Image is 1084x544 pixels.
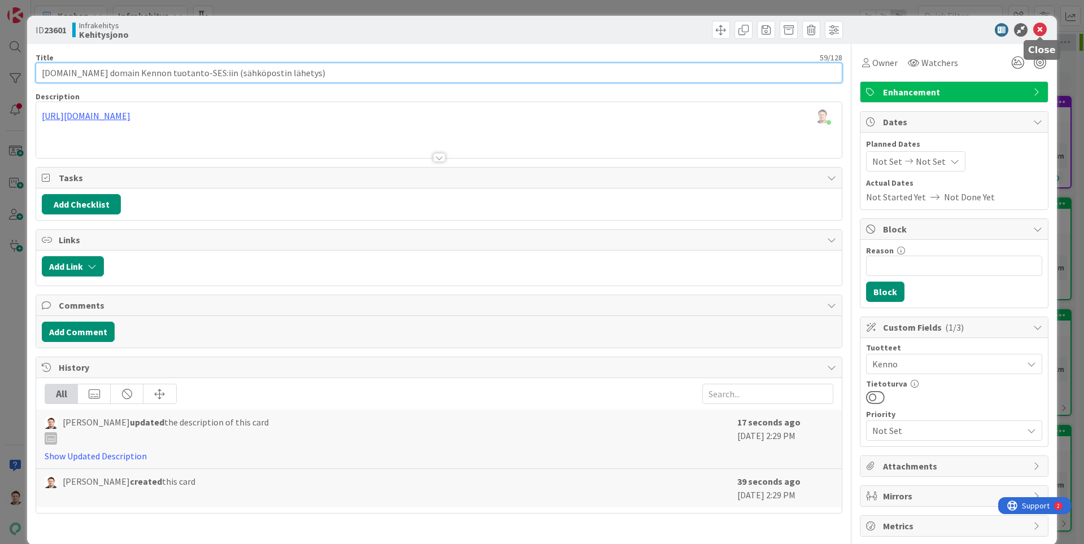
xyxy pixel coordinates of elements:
[883,459,1028,473] span: Attachments
[36,52,54,63] label: Title
[45,416,57,429] img: TG
[36,91,80,102] span: Description
[866,245,894,256] label: Reason
[872,56,898,69] span: Owner
[872,357,1022,371] span: Kenno
[883,85,1028,99] span: Enhancement
[42,110,130,121] a: [URL][DOMAIN_NAME]
[36,23,67,37] span: ID
[921,56,958,69] span: Watchers
[866,138,1042,150] span: Planned Dates
[130,476,162,487] b: created
[872,423,1017,438] span: Not Set
[44,24,67,36] b: 23601
[945,322,964,333] span: ( 1/3 )
[866,344,1042,352] div: Tuotteet
[79,30,129,39] b: Kehitysjono
[36,63,842,83] input: type card name here...
[24,2,51,15] span: Support
[45,476,57,488] img: TG
[42,194,121,214] button: Add Checklist
[63,475,195,488] span: [PERSON_NAME] this card
[59,361,821,374] span: History
[883,321,1028,334] span: Custom Fields
[866,380,1042,388] div: Tietoturva
[130,416,164,428] b: updated
[59,299,821,312] span: Comments
[1028,45,1056,55] h5: Close
[42,256,104,277] button: Add Link
[883,115,1028,129] span: Dates
[944,190,995,204] span: Not Done Yet
[737,476,801,487] b: 39 seconds ago
[59,171,821,185] span: Tasks
[737,415,833,463] div: [DATE] 2:29 PM
[866,177,1042,189] span: Actual Dates
[63,415,269,445] span: [PERSON_NAME] the description of this card
[866,190,926,204] span: Not Started Yet
[79,21,129,30] span: Infrakehitys
[45,450,147,462] a: Show Updated Description
[814,108,830,124] img: kWwg3ioFEd9OAiWkb1MriuCTSdeObmx7.png
[883,519,1028,533] span: Metrics
[883,222,1028,236] span: Block
[737,416,801,428] b: 17 seconds ago
[737,475,833,502] div: [DATE] 2:29 PM
[916,155,946,168] span: Not Set
[866,410,1042,418] div: Priority
[872,155,902,168] span: Not Set
[59,5,62,14] div: 2
[883,489,1028,503] span: Mirrors
[57,52,842,63] div: 59 / 128
[702,384,833,404] input: Search...
[59,233,821,247] span: Links
[45,384,78,403] div: All
[866,282,904,302] button: Block
[42,322,115,342] button: Add Comment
